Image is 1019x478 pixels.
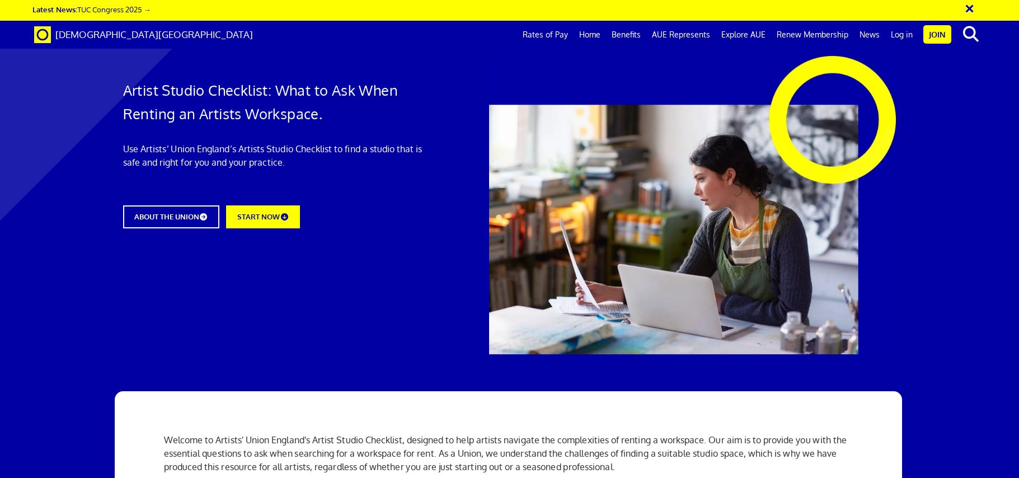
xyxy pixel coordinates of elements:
[32,4,151,14] a: Latest News:TUC Congress 2025 →
[517,21,574,49] a: Rates of Pay
[123,78,435,125] h1: Artist Studio Checklist: What to Ask When Renting an Artists Workspace.
[771,21,854,49] a: Renew Membership
[954,22,988,46] button: search
[646,21,716,49] a: AUE Represents
[606,21,646,49] a: Benefits
[574,21,606,49] a: Home
[854,21,885,49] a: News
[26,21,261,49] a: Brand [DEMOGRAPHIC_DATA][GEOGRAPHIC_DATA]
[123,205,219,228] a: ABOUT THE UNION
[716,21,771,49] a: Explore AUE
[885,21,918,49] a: Log in
[55,29,253,40] span: [DEMOGRAPHIC_DATA][GEOGRAPHIC_DATA]
[226,205,300,228] a: START NOW
[123,142,435,169] p: Use Artists’ Union England’s Artists Studio Checklist to find a studio that is safe and right for...
[32,4,77,14] strong: Latest News:
[164,433,853,474] p: Welcome to Artists' Union England's Artist Studio Checklist, designed to help artists navigate th...
[923,25,951,44] a: Join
